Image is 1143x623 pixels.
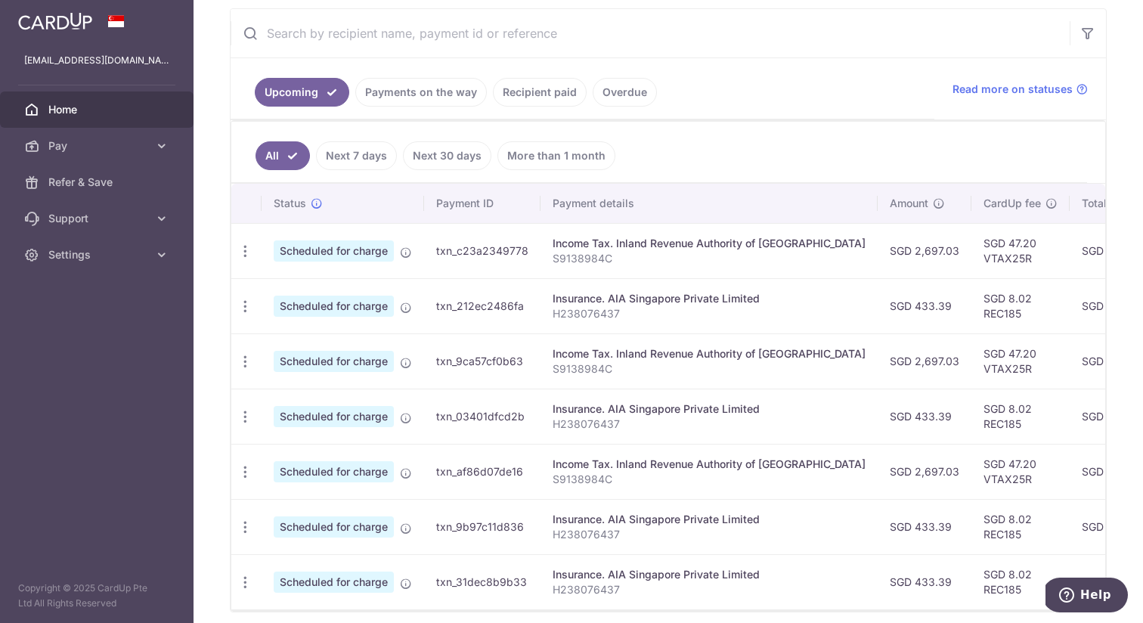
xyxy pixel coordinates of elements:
[553,472,866,487] p: S9138984C
[553,457,866,472] div: Income Tax. Inland Revenue Authority of [GEOGRAPHIC_DATA]
[890,196,928,211] span: Amount
[274,196,306,211] span: Status
[424,554,541,609] td: txn_31dec8b9b33
[553,401,866,417] div: Insurance. AIA Singapore Private Limited
[424,278,541,333] td: txn_212ec2486fa
[952,82,1088,97] a: Read more on statuses
[403,141,491,170] a: Next 30 days
[553,236,866,251] div: Income Tax. Inland Revenue Authority of [GEOGRAPHIC_DATA]
[553,567,866,582] div: Insurance. AIA Singapore Private Limited
[48,175,148,190] span: Refer & Save
[878,499,971,554] td: SGD 433.39
[24,53,169,68] p: [EMAIL_ADDRESS][DOMAIN_NAME]
[971,499,1070,554] td: SGD 8.02 REC185
[424,333,541,389] td: txn_9ca57cf0b63
[952,82,1073,97] span: Read more on statuses
[48,247,148,262] span: Settings
[878,333,971,389] td: SGD 2,697.03
[48,211,148,226] span: Support
[971,333,1070,389] td: SGD 47.20 VTAX25R
[878,444,971,499] td: SGD 2,697.03
[355,78,487,107] a: Payments on the way
[983,196,1041,211] span: CardUp fee
[553,346,866,361] div: Income Tax. Inland Revenue Authority of [GEOGRAPHIC_DATA]
[274,572,394,593] span: Scheduled for charge
[878,223,971,278] td: SGD 2,697.03
[971,278,1070,333] td: SGD 8.02 REC185
[541,184,878,223] th: Payment details
[878,389,971,444] td: SGD 433.39
[1045,578,1128,615] iframe: Opens a widget where you can find more information
[48,102,148,117] span: Home
[274,296,394,317] span: Scheduled for charge
[18,12,92,30] img: CardUp
[231,9,1070,57] input: Search by recipient name, payment id or reference
[1082,196,1132,211] span: Total amt.
[553,512,866,527] div: Insurance. AIA Singapore Private Limited
[274,240,394,262] span: Scheduled for charge
[553,582,866,597] p: H238076437
[256,141,310,170] a: All
[553,417,866,432] p: H238076437
[878,554,971,609] td: SGD 433.39
[971,444,1070,499] td: SGD 47.20 VTAX25R
[424,223,541,278] td: txn_c23a2349778
[493,78,587,107] a: Recipient paid
[553,527,866,542] p: H238076437
[878,278,971,333] td: SGD 433.39
[553,361,866,377] p: S9138984C
[48,138,148,153] span: Pay
[274,516,394,538] span: Scheduled for charge
[274,351,394,372] span: Scheduled for charge
[274,461,394,482] span: Scheduled for charge
[424,389,541,444] td: txn_03401dfcd2b
[971,554,1070,609] td: SGD 8.02 REC185
[971,389,1070,444] td: SGD 8.02 REC185
[593,78,657,107] a: Overdue
[553,251,866,266] p: S9138984C
[255,78,349,107] a: Upcoming
[424,499,541,554] td: txn_9b97c11d836
[316,141,397,170] a: Next 7 days
[553,306,866,321] p: H238076437
[497,141,615,170] a: More than 1 month
[424,184,541,223] th: Payment ID
[274,406,394,427] span: Scheduled for charge
[971,223,1070,278] td: SGD 47.20 VTAX25R
[424,444,541,499] td: txn_af86d07de16
[553,291,866,306] div: Insurance. AIA Singapore Private Limited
